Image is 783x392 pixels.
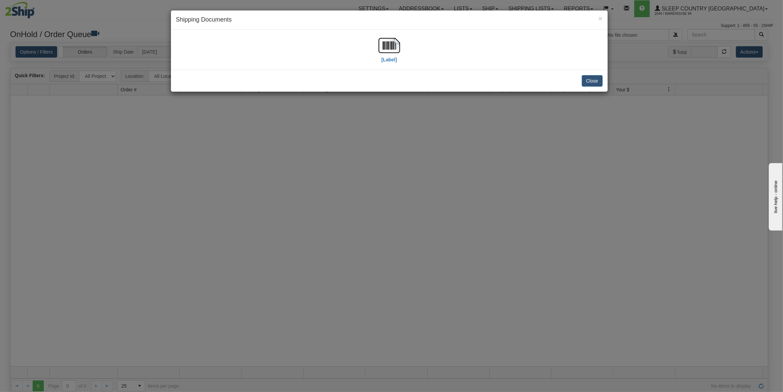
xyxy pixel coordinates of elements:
[582,75,603,87] button: Close
[768,161,782,230] iframe: chat widget
[5,6,62,11] div: live help - online
[382,56,397,63] label: [Label]
[598,15,602,22] button: Close
[379,35,400,56] img: barcode.jpg
[379,42,400,62] a: [Label]
[598,14,602,22] span: ×
[176,16,603,24] h4: Shipping Documents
